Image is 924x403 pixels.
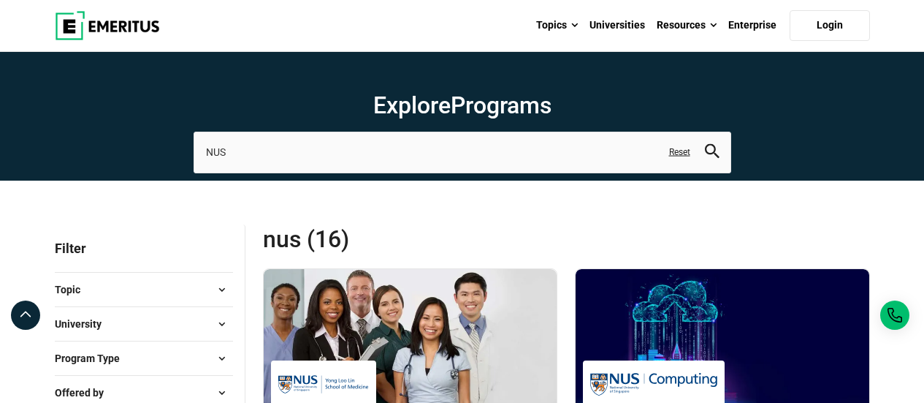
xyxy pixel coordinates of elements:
span: Programs [451,91,551,119]
h1: Explore [194,91,731,120]
img: NUS Yong Loo Lin School of Medicine [278,368,369,401]
span: NUS (16) [263,225,567,254]
button: search [705,144,719,161]
a: search [705,148,719,162]
span: Program Type [55,350,131,366]
span: Topic [55,282,92,298]
a: Reset search [669,146,690,159]
img: NUS Computing Executive Education [590,368,717,401]
button: University [55,313,233,335]
span: University [55,316,113,332]
span: Offered by [55,385,115,401]
button: Program Type [55,347,233,369]
input: search-page [194,132,731,173]
p: Filter [55,225,233,272]
button: Topic [55,279,233,301]
a: Login [790,10,870,41]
